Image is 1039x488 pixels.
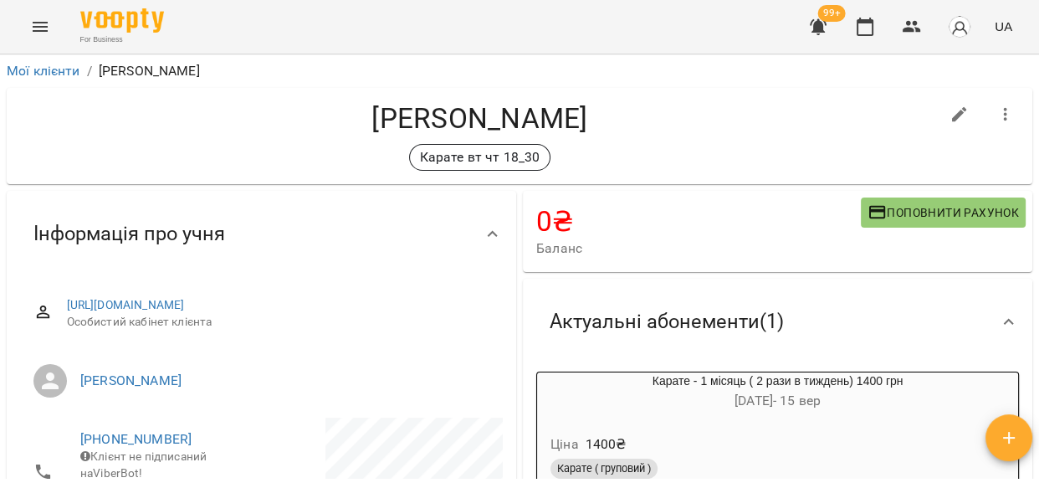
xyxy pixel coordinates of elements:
li: / [87,61,92,81]
div: Карате вт чт 18_30 [409,144,551,171]
span: Інформація про учня [33,221,225,247]
nav: breadcrumb [7,61,1032,81]
p: Карате вт чт 18_30 [420,147,540,167]
p: [PERSON_NAME] [99,61,200,81]
h6: Ціна [550,433,579,456]
div: Інформація про учня [7,191,516,277]
button: UA [988,11,1019,42]
img: Voopty Logo [80,8,164,33]
span: Карате ( груповий ) [550,461,658,476]
p: 1400 ₴ [586,434,627,455]
a: Мої клієнти [7,63,80,79]
span: Клієнт не підписаний на ViberBot! [80,449,207,480]
div: Карате - 1 місяць ( 2 рази в тиждень) 1400 грн [537,372,1018,413]
img: avatar_s.png [948,15,971,39]
a: [PHONE_NUMBER] [80,431,192,447]
h4: 0 ₴ [536,204,861,239]
button: Menu [20,7,60,47]
span: Особистий кабінет клієнта [67,314,489,331]
a: [PERSON_NAME] [80,372,182,388]
span: [DATE] - 15 вер [734,393,821,408]
span: Актуальні абонементи ( 1 ) [550,309,784,335]
button: Поповнити рахунок [861,198,1026,228]
span: For Business [80,34,164,45]
h4: [PERSON_NAME] [20,101,939,136]
span: Баланс [536,239,861,259]
span: 99+ [818,5,846,22]
span: UA [995,18,1012,35]
span: Поповнити рахунок [868,203,1019,223]
div: Актуальні абонементи(1) [523,279,1032,365]
a: [URL][DOMAIN_NAME] [67,298,185,311]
